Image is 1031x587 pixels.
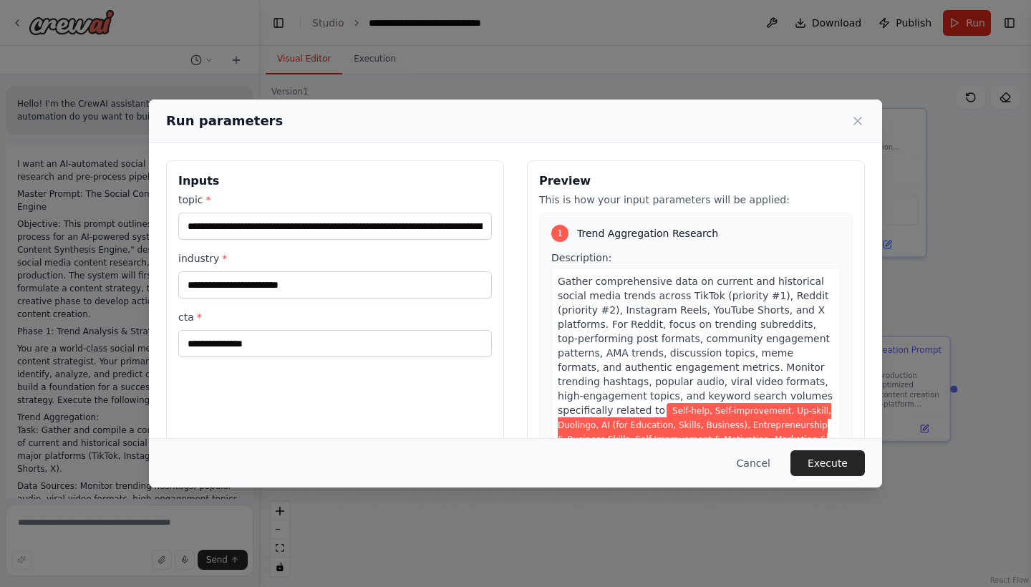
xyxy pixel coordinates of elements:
[551,225,568,242] div: 1
[178,173,492,190] h3: Inputs
[790,450,865,476] button: Execute
[577,226,718,241] span: Trend Aggregation Research
[725,450,782,476] button: Cancel
[178,251,492,266] label: industry
[558,403,831,476] span: Variable: topic
[166,111,283,131] h2: Run parameters
[558,276,833,416] span: Gather comprehensive data on current and historical social media trends across TikTok (priority #...
[178,310,492,324] label: cta
[178,193,492,207] label: topic
[539,193,853,207] p: This is how your input parameters will be applied:
[551,252,611,263] span: Description:
[539,173,853,190] h3: Preview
